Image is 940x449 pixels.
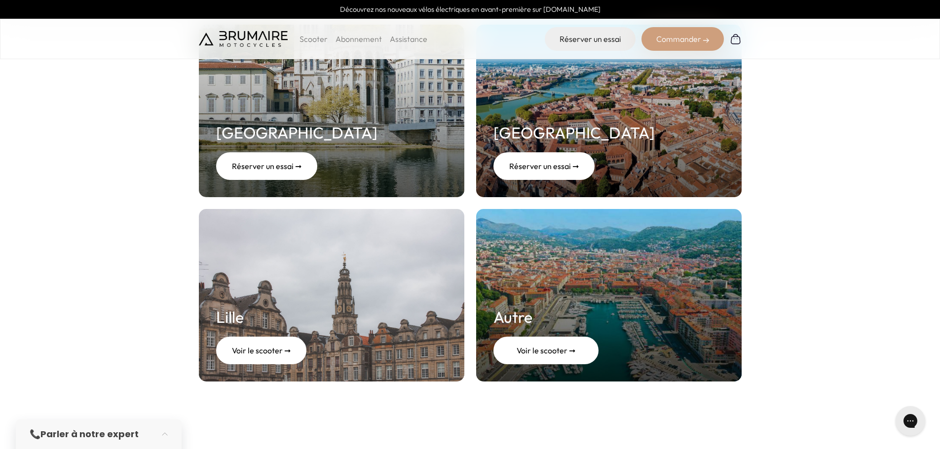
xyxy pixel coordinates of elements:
a: Lille Voir le scooter ➞ [199,209,464,381]
img: right-arrow-2.png [703,37,709,43]
a: Abonnement [336,34,382,44]
p: Scooter [300,33,328,45]
div: Voir le scooter ➞ [216,337,306,364]
h2: [GEOGRAPHIC_DATA] [216,121,377,144]
a: [GEOGRAPHIC_DATA] Réserver un essai ➞ [476,25,742,197]
div: Réserver un essai ➞ [216,152,317,180]
a: Réserver un essai [545,27,636,51]
a: Autre Voir le scooter ➞ [476,209,742,381]
div: Réserver un essai ➞ [493,152,595,180]
img: Panier [730,33,742,45]
div: Voir le scooter ➞ [493,337,599,364]
div: Commander [641,27,724,51]
iframe: Gorgias live chat messenger [891,403,930,439]
img: Brumaire Motocycles [199,31,288,47]
h2: Autre [493,305,532,329]
h2: [GEOGRAPHIC_DATA] [493,121,655,144]
a: [GEOGRAPHIC_DATA] Réserver un essai ➞ [199,25,464,197]
h2: Lille [216,305,244,329]
a: Assistance [390,34,427,44]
